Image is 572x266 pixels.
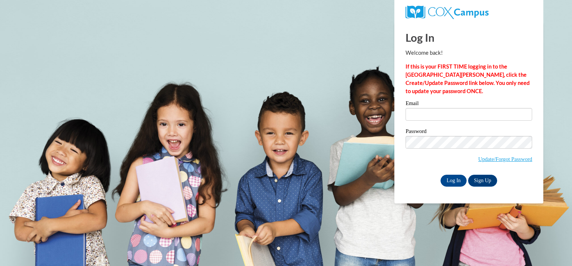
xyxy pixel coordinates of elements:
[441,175,467,187] input: Log In
[478,156,532,162] a: Update/Forgot Password
[406,49,532,57] p: Welcome back!
[406,30,532,45] h1: Log In
[406,63,530,94] strong: If this is your FIRST TIME logging in to the [GEOGRAPHIC_DATA][PERSON_NAME], click the Create/Upd...
[406,6,489,19] img: COX Campus
[406,129,532,136] label: Password
[406,101,532,108] label: Email
[406,9,489,15] a: COX Campus
[468,175,497,187] a: Sign Up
